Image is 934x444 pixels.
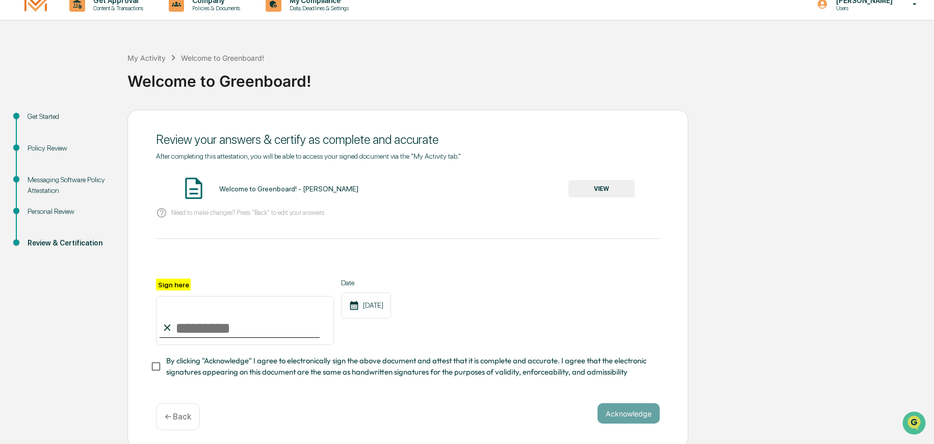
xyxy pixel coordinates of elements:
[901,410,929,438] iframe: Open customer support
[10,149,18,157] div: 🔎
[219,185,358,193] div: Welcome to Greenboard! - [PERSON_NAME]
[127,64,929,90] div: Welcome to Greenboard!
[181,54,264,62] div: Welcome to Greenboard!
[173,81,186,93] button: Start new chat
[166,355,652,378] span: By clicking "Acknowledge" I agree to electronically sign the above document and attest that it is...
[281,5,354,12] p: Data, Deadlines & Settings
[156,279,191,290] label: Sign here
[568,180,635,198] button: VIEW
[74,130,82,138] div: 🗄️
[171,209,324,216] p: Need to make changes? Press "Back" to edit your answers
[101,173,123,181] span: Pylon
[35,88,129,96] div: We're available if you need us!
[28,238,111,249] div: Review & Certification
[6,144,68,162] a: 🔎Data Lookup
[6,125,70,143] a: 🖐️Preclearance
[70,125,131,143] a: 🗄️Attestations
[156,132,660,147] div: Review your answers & certify as complete and accurate
[341,279,391,287] label: Date
[28,206,111,217] div: Personal Review
[184,5,245,12] p: Policies & Documents
[828,5,898,12] p: Users
[84,129,126,139] span: Attestations
[598,403,660,424] button: Acknowledge
[35,78,167,88] div: Start new chat
[85,5,148,12] p: Content & Transactions
[10,130,18,138] div: 🖐️
[28,111,111,122] div: Get Started
[28,143,111,154] div: Policy Review
[10,21,186,38] p: How can we help?
[156,152,461,160] span: After completing this attestation, you will be able to access your signed document via the "My Ac...
[127,54,166,62] div: My Activity
[28,175,111,196] div: Messaging Software Policy Attestation
[341,292,391,318] div: [DATE]
[72,172,123,181] a: Powered byPylon
[20,129,66,139] span: Preclearance
[165,412,191,422] p: ← Back
[20,148,64,158] span: Data Lookup
[181,176,206,201] img: Document Icon
[10,78,29,96] img: 1746055101610-c473b297-6a78-478c-a979-82029cc54cd1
